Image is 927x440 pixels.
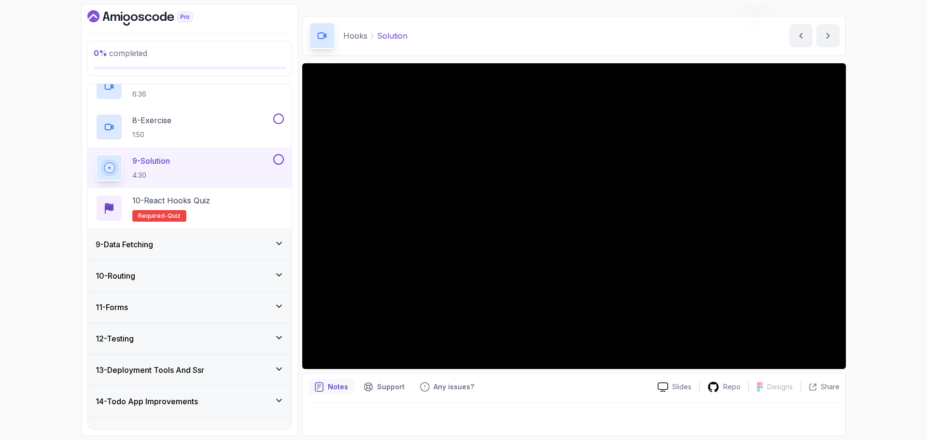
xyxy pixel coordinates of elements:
[767,382,793,392] p: Designs
[377,30,407,42] p: Solution
[816,24,840,47] button: next content
[96,301,128,313] h3: 11 - Forms
[87,10,215,26] a: Dashboard
[132,89,187,99] p: 6:36
[88,229,292,260] button: 9-Data Fetching
[96,364,204,376] h3: 13 - Deployment Tools And Ssr
[309,379,354,395] button: notes button
[358,379,410,395] button: Support button
[88,386,292,417] button: 14-Todo App Improvements
[650,382,699,392] a: Slides
[723,382,741,392] p: Repo
[96,154,284,181] button: 9-Solution4:30
[96,239,153,250] h3: 9 - Data Fetching
[377,382,405,392] p: Support
[328,382,348,392] p: Notes
[88,323,292,354] button: 12-Testing
[821,382,840,392] p: Share
[434,382,474,392] p: Any issues?
[96,270,135,282] h3: 10 - Routing
[343,30,367,42] p: Hooks
[94,48,107,58] span: 0 %
[132,170,170,180] p: 4:30
[132,114,171,126] p: 8 - Exercise
[700,381,748,393] a: Repo
[96,114,284,141] button: 8-Exercise1:50
[88,355,292,385] button: 13-Deployment Tools And Ssr
[96,427,160,439] h3: 15 - Final Thoughts
[88,260,292,291] button: 10-Routing
[94,48,147,58] span: completed
[96,73,284,100] button: 7-Customhook6:36
[132,130,171,140] p: 1:50
[132,155,170,167] p: 9 - Solution
[302,63,846,369] iframe: To enrich screen reader interactions, please activate Accessibility in Grammarly extension settings
[801,382,840,392] button: Share
[88,292,292,323] button: 11-Forms
[672,382,691,392] p: Slides
[168,212,181,220] span: quiz
[96,333,134,344] h3: 12 - Testing
[138,212,168,220] span: Required-
[96,195,284,222] button: 10-React Hooks QuizRequired-quiz
[132,195,210,206] p: 10 - React Hooks Quiz
[789,24,813,47] button: previous content
[414,379,480,395] button: Feedback button
[96,396,198,407] h3: 14 - Todo App Improvements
